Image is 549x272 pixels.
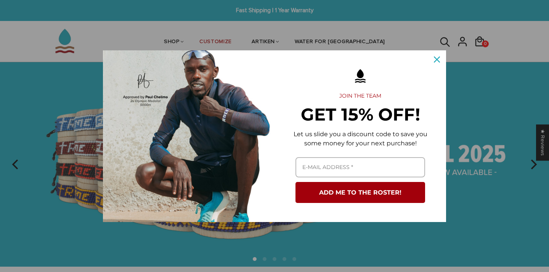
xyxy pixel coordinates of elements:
button: ADD ME TO THE ROSTER! [295,182,425,203]
h2: JOIN THE TEAM [287,93,434,100]
input: Email field [295,157,425,177]
svg: close icon [434,56,440,63]
strong: GET 15% OFF! [301,104,420,125]
button: Close [428,50,446,69]
p: Let us slide you a discount code to save you some money for your next purchase! [287,130,434,148]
